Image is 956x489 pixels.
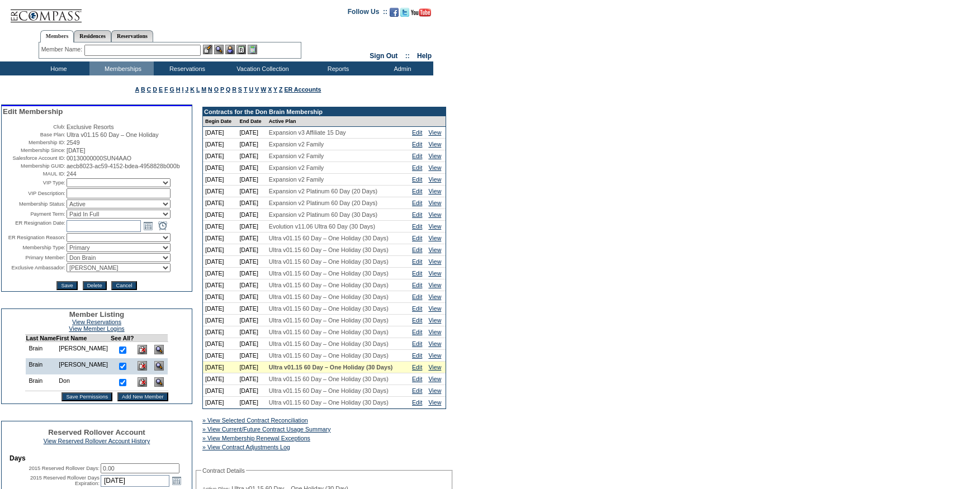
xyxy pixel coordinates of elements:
td: End Date [237,116,266,127]
a: Edit [412,211,422,218]
td: [DATE] [237,197,266,209]
span: 244 [67,170,77,177]
a: Edit [412,376,422,382]
a: » View Current/Future Contract Usage Summary [202,426,331,433]
a: X [268,86,272,93]
a: Edit [412,223,422,230]
a: Q [226,86,230,93]
a: View [428,340,441,347]
a: M [201,86,206,93]
a: F [164,86,168,93]
a: Edit [412,258,422,265]
td: Membership ID: [3,139,65,146]
span: 2549 [67,139,80,146]
a: Edit [412,153,422,159]
td: [DATE] [237,268,266,279]
span: Expansion v2 Family [269,153,324,159]
a: D [153,86,157,93]
td: [DATE] [203,385,237,397]
a: View [428,211,441,218]
td: Membership Since: [3,147,65,154]
label: 2015 Reserved Rollover Days: [29,466,100,471]
td: [DATE] [237,186,266,197]
legend: Contract Details [201,467,246,474]
a: E [159,86,163,93]
td: [DATE] [203,397,237,409]
a: Edit [412,246,422,253]
td: [DATE] [203,232,237,244]
span: Ultra v01.15 60 Day – One Holiday (30 Days) [269,329,389,335]
a: B [141,86,145,93]
a: Reservations [111,30,153,42]
td: Salesforce Account ID: [3,155,65,162]
a: Edit [412,329,422,335]
a: View [428,153,441,159]
a: Edit [412,176,422,183]
a: View [428,293,441,300]
span: Expansion v2 Platinum 60 Day (30 Days) [269,211,377,218]
a: Help [417,52,432,60]
span: Ultra v01.15 60 Day – One Holiday (30 Days) [269,352,389,359]
td: [DATE] [203,268,237,279]
input: Delete [83,281,107,290]
td: [DATE] [237,139,266,150]
a: View [428,200,441,206]
span: Evolution v11.06 Ultra 60 Day (30 Days) [269,223,375,230]
a: View [428,164,441,171]
span: Ultra v01.15 60 Day – One Holiday (30 Days) [269,235,389,241]
td: [DATE] [237,350,266,362]
td: [DATE] [237,127,266,139]
td: Membership Status: [3,200,65,208]
a: P [220,86,224,93]
td: [DATE] [237,150,266,162]
td: [DATE] [203,139,237,150]
a: Edit [412,270,422,277]
a: Edit [412,317,422,324]
a: View Reservations [72,319,121,325]
a: W [261,86,266,93]
a: Z [279,86,283,93]
td: [PERSON_NAME] [56,342,111,359]
a: View [428,282,441,288]
td: [DATE] [203,209,237,221]
img: View Dashboard [154,377,164,387]
td: Begin Date [203,116,237,127]
td: [DATE] [237,162,266,174]
a: Open the calendar popup. [171,474,183,487]
td: Last Name [26,335,56,342]
td: [DATE] [237,209,266,221]
td: [DATE] [203,186,237,197]
td: [DATE] [237,338,266,350]
a: View [428,352,441,359]
td: Payment Term: [3,210,65,219]
input: Add New Member [117,392,168,401]
td: Vacation Collection [218,61,305,75]
td: [DATE] [203,244,237,256]
td: [DATE] [203,279,237,291]
a: Edit [412,387,422,394]
span: Ultra v01.15 60 Day – One Holiday [67,131,159,138]
a: I [182,86,183,93]
a: V [255,86,259,93]
a: T [244,86,248,93]
a: Edit [412,188,422,194]
td: [DATE] [203,197,237,209]
td: ER Resignation Reason: [3,233,65,242]
td: Don [56,374,111,391]
a: Edit [412,364,422,371]
a: Subscribe to our YouTube Channel [411,11,431,18]
span: Member Listing [69,310,125,319]
a: K [190,86,195,93]
a: ER Accounts [284,86,321,93]
td: [PERSON_NAME] [56,358,111,374]
a: View [428,188,441,194]
img: Become our fan on Facebook [390,8,399,17]
td: Membership GUID: [3,163,65,169]
a: N [208,86,212,93]
span: [DATE] [67,147,86,154]
a: View [428,399,441,406]
span: 00130000000SUN4AAO [67,155,131,162]
a: View [428,305,441,312]
a: Edit [412,282,422,288]
td: [DATE] [237,174,266,186]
